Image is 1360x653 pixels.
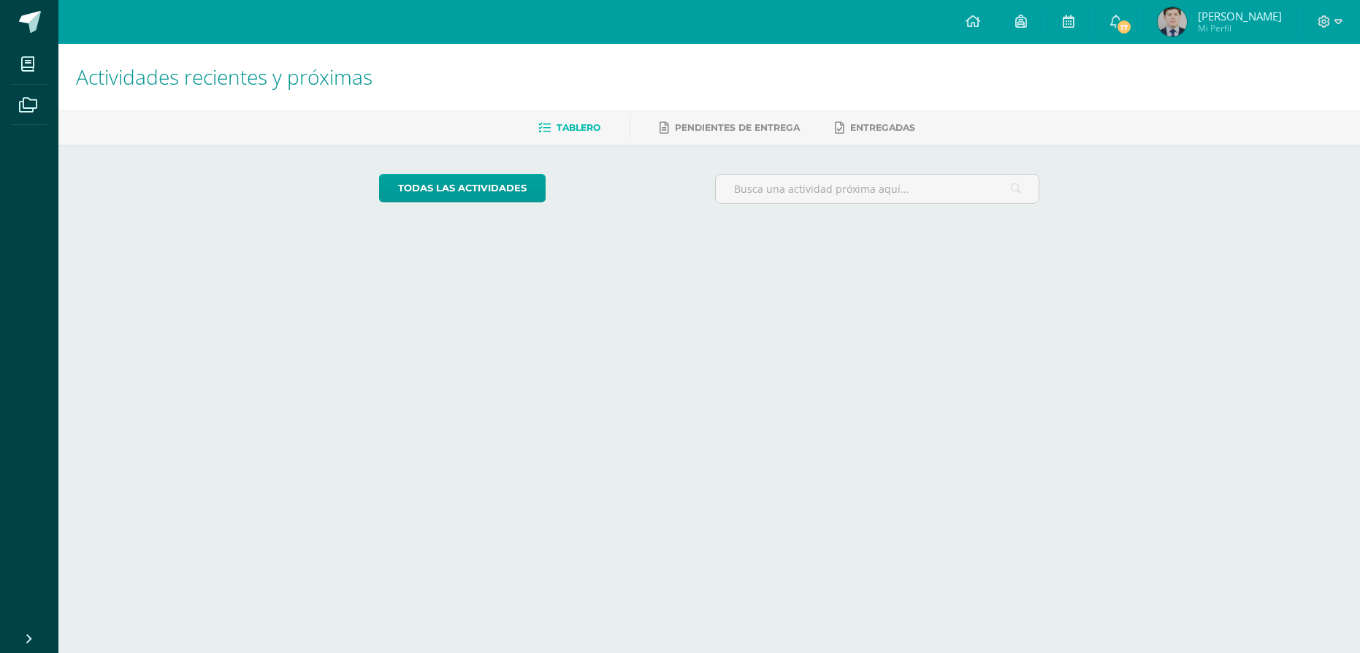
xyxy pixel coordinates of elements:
img: a6eb3a167a955db08de9cd0661f7dd45.png [1158,7,1187,37]
a: Entregadas [835,116,915,140]
span: Entregadas [850,122,915,133]
a: Pendientes de entrega [660,116,800,140]
input: Busca una actividad próxima aquí... [716,175,1039,203]
span: Actividades recientes y próximas [76,63,373,91]
span: 17 [1116,19,1132,35]
span: Pendientes de entrega [675,122,800,133]
a: Tablero [538,116,600,140]
span: Tablero [557,122,600,133]
a: todas las Actividades [379,174,546,202]
span: [PERSON_NAME] [1198,9,1282,23]
span: Mi Perfil [1198,22,1282,34]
